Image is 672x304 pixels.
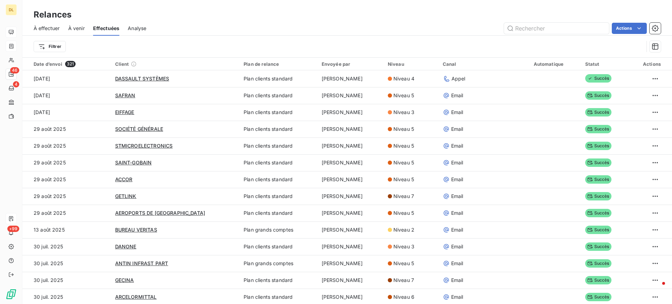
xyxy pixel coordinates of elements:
[451,142,463,149] span: Email
[317,171,384,188] td: [PERSON_NAME]
[239,121,317,137] td: Plan clients standard
[451,193,463,200] span: Email
[393,159,414,166] span: Niveau 5
[451,294,463,301] span: Email
[317,87,384,104] td: [PERSON_NAME]
[115,109,134,115] span: EIFFAGE
[22,255,111,272] td: 30 juil. 2025
[585,142,611,150] span: Succès
[115,210,205,216] span: AEROPORTS DE [GEOGRAPHIC_DATA]
[393,92,414,99] span: Niveau 5
[34,8,71,21] h3: Relances
[612,23,647,34] button: Actions
[393,126,414,133] span: Niveau 5
[115,61,129,67] span: Client
[317,221,384,238] td: [PERSON_NAME]
[585,175,611,184] span: Succès
[115,260,168,266] span: ANTIN INFRAST PART
[451,226,463,233] span: Email
[22,221,111,238] td: 13 août 2025
[585,108,611,116] span: Succès
[22,104,111,121] td: [DATE]
[388,61,434,67] div: Niveau
[393,226,414,233] span: Niveau 2
[393,243,414,250] span: Niveau 3
[115,126,163,132] span: SOCIÉTÉ GÉNÉRALE
[585,91,611,100] span: Succès
[115,92,135,98] span: SAFRAN
[393,260,414,267] span: Niveau 5
[451,126,463,133] span: Email
[115,243,136,249] span: DANONE
[317,154,384,171] td: [PERSON_NAME]
[393,294,414,301] span: Niveau 6
[34,61,107,67] div: Date d’envoi
[68,25,85,32] span: À venir
[244,61,313,67] div: Plan de relance
[393,176,414,183] span: Niveau 5
[585,61,623,67] div: Statut
[393,109,414,116] span: Niveau 3
[13,81,19,87] span: 4
[451,243,463,250] span: Email
[451,260,463,267] span: Email
[317,70,384,87] td: [PERSON_NAME]
[451,109,463,116] span: Email
[6,289,17,300] img: Logo LeanPay
[22,171,111,188] td: 29 août 2025
[585,74,611,83] span: Succès
[239,272,317,289] td: Plan clients standard
[34,25,60,32] span: À effectuer
[631,61,661,67] div: Actions
[451,277,463,284] span: Email
[22,238,111,255] td: 30 juil. 2025
[22,70,111,87] td: [DATE]
[393,75,414,82] span: Niveau 4
[239,104,317,121] td: Plan clients standard
[115,193,136,199] span: GETLINK
[393,142,414,149] span: Niveau 5
[317,205,384,221] td: [PERSON_NAME]
[504,23,609,34] input: Rechercher
[239,238,317,255] td: Plan clients standard
[239,188,317,205] td: Plan clients standard
[317,188,384,205] td: [PERSON_NAME]
[585,293,611,301] span: Succès
[115,227,157,233] span: BUREAU VERITAS
[317,272,384,289] td: [PERSON_NAME]
[115,294,157,300] span: ARCELORMITTAL
[10,67,19,73] span: 46
[22,272,111,289] td: 30 juil. 2025
[93,25,120,32] span: Effectuées
[534,61,577,67] div: Automatique
[317,238,384,255] td: [PERSON_NAME]
[22,154,111,171] td: 29 août 2025
[115,76,169,82] span: DASSAULT SYSTÈMES
[239,205,317,221] td: Plan clients standard
[239,154,317,171] td: Plan clients standard
[451,210,463,217] span: Email
[239,221,317,238] td: Plan grands comptes
[317,255,384,272] td: [PERSON_NAME]
[115,160,152,165] span: SAINT-GOBAIN
[585,158,611,167] span: Succès
[239,70,317,87] td: Plan clients standard
[317,104,384,121] td: [PERSON_NAME]
[115,143,173,149] span: STMICROELECTRONICS
[115,277,134,283] span: GECINA
[443,61,525,67] div: Canal
[451,75,465,82] span: Appel
[451,92,463,99] span: Email
[22,188,111,205] td: 29 août 2025
[393,193,414,200] span: Niveau 7
[128,25,146,32] span: Analyse
[585,242,611,251] span: Succès
[239,171,317,188] td: Plan clients standard
[451,176,463,183] span: Email
[65,61,76,67] span: 321
[393,210,414,217] span: Niveau 5
[7,226,19,232] span: +99
[115,176,133,182] span: ACCOR
[317,137,384,154] td: [PERSON_NAME]
[393,277,414,284] span: Niveau 7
